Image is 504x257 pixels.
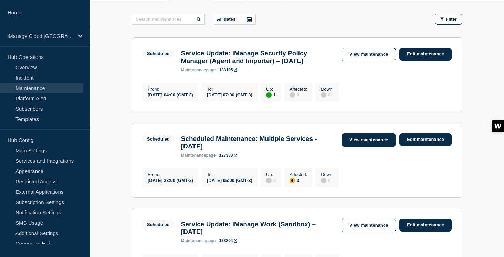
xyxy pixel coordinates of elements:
p: Up : [266,172,276,177]
p: From : [148,172,193,177]
div: disabled [266,178,272,183]
p: All dates [217,17,235,22]
p: From : [148,86,193,92]
span: maintenance [181,153,206,158]
p: To : [207,86,252,92]
a: 133195 [219,68,237,72]
p: page [181,238,216,243]
div: 1 [266,92,276,98]
p: Down : [321,86,334,92]
div: up [266,92,272,98]
a: Edit maintenance [399,133,452,146]
span: maintenance [181,238,206,243]
p: iManage Cloud [GEOGRAPHIC_DATA] Data Center [8,33,74,39]
input: Search maintenances [132,14,205,25]
p: page [181,68,216,72]
h3: Scheduled Maintenance: Multiple Services - [DATE] [181,135,335,150]
a: View maintenance [342,133,396,147]
div: disabled [321,92,326,98]
div: Scheduled [147,136,170,142]
div: affected [290,178,295,183]
div: 0 [290,92,307,98]
div: Scheduled [147,222,170,227]
div: 0 [266,177,276,183]
a: 133804 [219,238,237,243]
div: [DATE] 05:00 (GMT-3) [207,177,252,183]
p: Up : [266,86,276,92]
p: Affected : [290,172,307,177]
button: Filter [435,14,462,25]
h3: Service Update: iManage Work (Sandbox) – [DATE] [181,220,335,236]
div: [DATE] 23:00 (GMT-3) [148,177,193,183]
h3: Service Update: iManage Security Policy Manager (Agent and Importer) – [DATE] [181,50,335,65]
div: Scheduled [147,51,170,56]
p: page [181,153,216,158]
p: Affected : [290,86,307,92]
div: 0 [321,92,334,98]
p: To : [207,172,252,177]
p: Down : [321,172,334,177]
button: All dates [213,14,256,25]
div: [DATE] 04:00 (GMT-3) [148,92,193,97]
a: View maintenance [342,219,396,232]
div: 3 [290,177,307,183]
span: Filter [446,17,457,22]
a: 127383 [219,153,237,158]
span: maintenance [181,68,206,72]
div: 0 [321,177,334,183]
a: View maintenance [342,48,396,61]
div: [DATE] 07:00 (GMT-3) [207,92,252,97]
a: Edit maintenance [399,48,452,61]
a: Edit maintenance [399,219,452,232]
div: disabled [321,178,326,183]
div: disabled [290,92,295,98]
